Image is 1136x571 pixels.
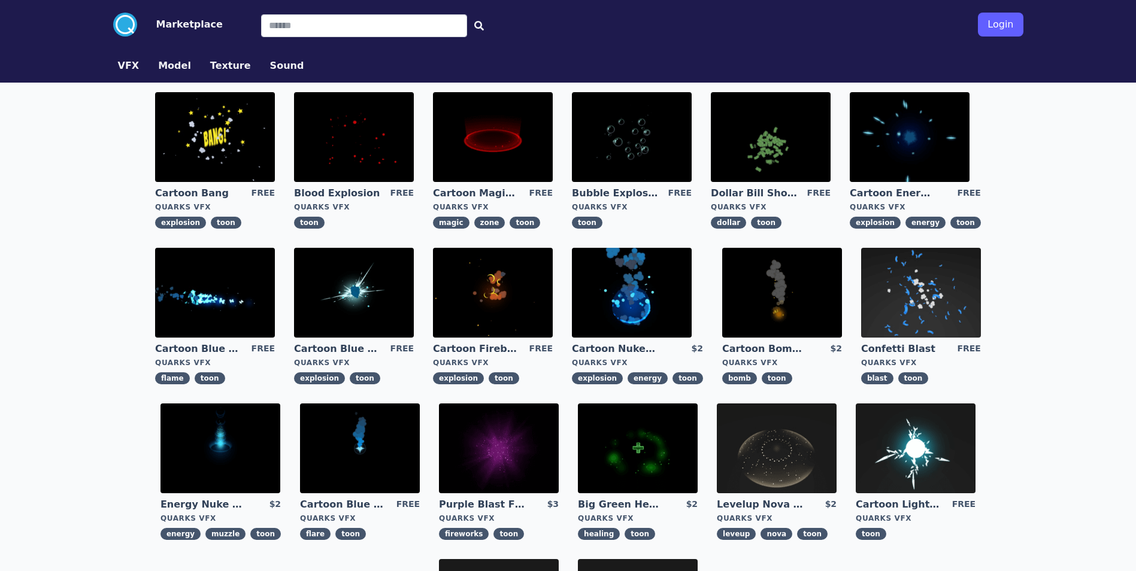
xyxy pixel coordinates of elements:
a: Big Green Healing Effect [578,498,664,511]
div: FREE [957,342,980,356]
span: muzzle [205,528,246,540]
a: Dollar Bill Shower [711,187,797,200]
a: Cartoon Energy Explosion [850,187,936,200]
span: toon [797,528,828,540]
div: Quarks VFX [155,202,275,212]
div: Quarks VFX [572,358,703,367]
button: Login [978,13,1023,37]
span: flare [300,528,331,540]
span: toon [672,372,703,384]
div: $2 [830,342,841,356]
span: toon [195,372,225,384]
span: toon [489,372,519,384]
span: toon [856,528,886,540]
a: Bubble Explosion [572,187,658,200]
div: $3 [547,498,559,511]
a: Confetti Blast [861,342,947,356]
button: VFX [118,59,140,73]
span: bomb [722,372,757,384]
span: toon [211,217,241,229]
div: Quarks VFX [300,514,420,523]
a: Cartoon Bomb Fuse [722,342,808,356]
img: imgAlt [861,248,981,338]
span: fireworks [439,528,489,540]
div: Quarks VFX [717,514,837,523]
span: explosion [433,372,484,384]
span: flame [155,372,190,384]
img: imgAlt [856,403,976,493]
span: toon [950,217,981,229]
img: imgAlt [572,92,692,182]
a: Cartoon Lightning Ball [856,498,942,511]
a: Cartoon Bang [155,187,241,200]
img: imgAlt [155,248,275,338]
div: $2 [691,342,702,356]
div: FREE [252,342,275,356]
div: Quarks VFX [578,514,698,523]
div: FREE [529,342,553,356]
a: Cartoon Blue Gas Explosion [294,342,380,356]
div: Quarks VFX [160,514,281,523]
span: leveup [717,528,756,540]
img: imgAlt [717,403,837,493]
div: Quarks VFX [711,202,831,212]
img: imgAlt [711,92,831,182]
span: toon [572,217,602,229]
span: explosion [572,372,623,384]
a: Cartoon Magic Zone [433,187,519,200]
a: Cartoon Fireball Explosion [433,342,519,356]
div: FREE [668,187,692,200]
div: $2 [686,498,698,511]
div: Quarks VFX [856,514,976,523]
div: $2 [269,498,281,511]
div: Quarks VFX [722,358,842,367]
div: FREE [529,187,553,200]
div: FREE [396,498,420,511]
a: Energy Nuke Muzzle Flash [160,498,247,511]
span: toon [751,217,781,229]
span: toon [762,372,792,384]
input: Search [261,14,467,37]
img: imgAlt [160,403,280,493]
div: $2 [825,498,837,511]
a: Login [978,8,1023,41]
img: imgAlt [572,248,692,338]
img: imgAlt [294,248,414,338]
div: FREE [390,342,414,356]
span: dollar [711,217,746,229]
img: imgAlt [439,403,559,493]
div: FREE [252,187,275,200]
span: energy [628,372,668,384]
button: Sound [270,59,304,73]
span: nova [761,528,792,540]
span: toon [335,528,366,540]
span: toon [510,217,540,229]
div: FREE [957,187,980,200]
img: imgAlt [850,92,970,182]
button: Texture [210,59,251,73]
button: Model [158,59,191,73]
span: explosion [850,217,901,229]
span: magic [433,217,469,229]
span: healing [578,528,620,540]
img: imgAlt [294,92,414,182]
a: Marketplace [137,17,223,32]
span: toon [493,528,524,540]
span: explosion [294,372,345,384]
div: Quarks VFX [433,202,553,212]
a: Model [149,59,201,73]
div: Quarks VFX [155,358,275,367]
img: imgAlt [300,403,420,493]
a: Blood Explosion [294,187,380,200]
a: Purple Blast Fireworks [439,498,525,511]
div: FREE [807,187,831,200]
div: Quarks VFX [294,358,414,367]
div: FREE [390,187,414,200]
div: Quarks VFX [572,202,692,212]
a: Sound [260,59,314,73]
span: explosion [155,217,206,229]
span: toon [250,528,281,540]
img: imgAlt [578,403,698,493]
a: Levelup Nova Effect [717,498,803,511]
img: imgAlt [155,92,275,182]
